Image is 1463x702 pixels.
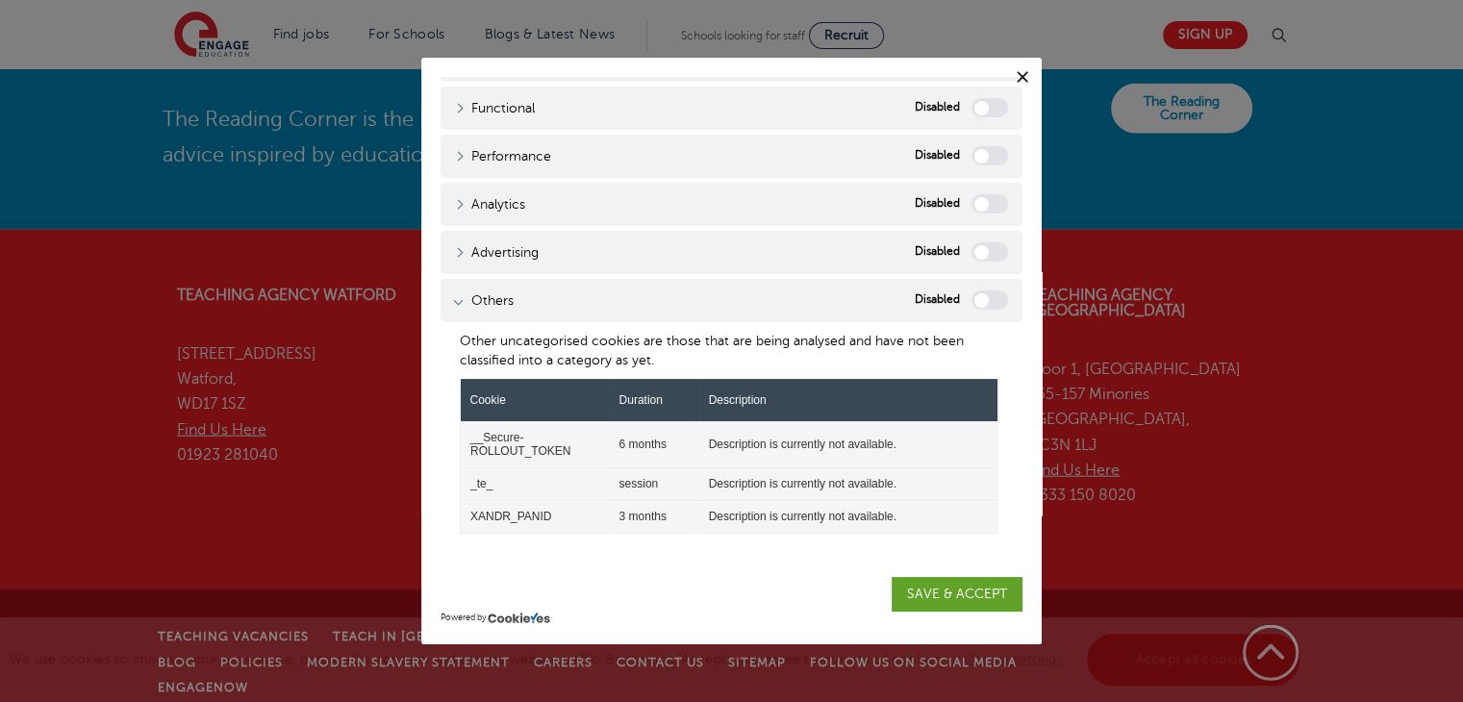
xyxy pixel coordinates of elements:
[461,467,610,500] td: _te_
[455,242,539,263] a: Advertising
[964,652,1063,666] a: Cookie settings
[461,421,610,467] td: __Secure-ROLLOUT_TOKEN
[892,577,1022,612] a: SAVE & ACCEPT
[610,379,699,421] th: Duration
[461,379,610,421] th: Cookie
[610,467,699,500] td: session
[699,421,997,467] td: Description is currently not available.
[10,652,1304,666] span: We use cookies to improve your experience, personalise content, and analyse website traffic. By c...
[455,194,525,214] a: Analytics
[455,98,535,118] a: Functional
[488,612,550,624] img: CookieYes Logo
[455,146,551,166] a: Performance
[699,379,997,421] th: Description
[699,467,997,500] td: Description is currently not available.
[455,290,514,311] a: Others
[699,500,997,534] td: Description is currently not available.
[610,500,699,534] td: 3 months
[441,612,1022,625] div: Powered by
[460,332,1003,534] div: Other uncategorised cookies are those that are being analysed and have not been classified into a...
[610,421,699,467] td: 6 months
[461,500,610,534] td: XANDR_PANID
[1087,634,1300,686] a: Accept all cookies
